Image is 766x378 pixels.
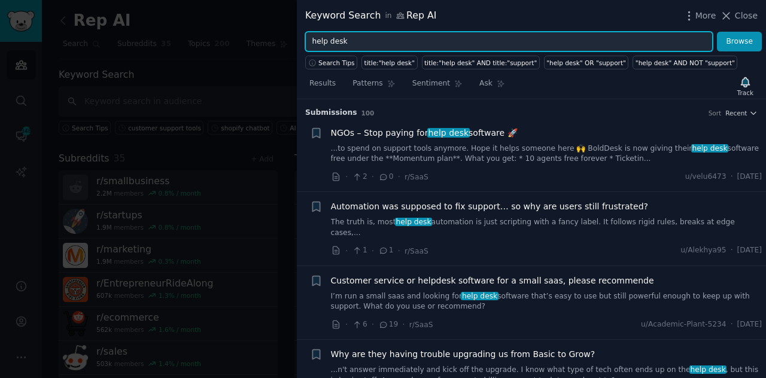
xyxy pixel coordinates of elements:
span: 1 [378,245,393,256]
a: I’m run a small saas and looking forhelp desksoftware that’s easy to use but still powerful enoug... [331,291,762,312]
span: 2 [352,172,367,182]
span: 19 [378,319,398,330]
span: help desk [691,144,729,153]
a: Automation was supposed to fix support… so why are users still frustrated? [331,200,649,213]
span: Ask [479,78,493,89]
a: Customer service or helpdesk software for a small saas, please recommende [331,275,654,287]
span: Submission s [305,108,357,118]
span: NGOs – Stop paying for software 🚀 [331,127,518,139]
span: · [402,318,405,331]
span: · [398,245,400,257]
a: Results [305,74,340,99]
span: r/SaaS [405,173,428,181]
button: Search Tips [305,56,357,69]
a: Patterns [348,74,399,99]
span: u/Alekhya95 [680,245,726,256]
input: Try a keyword related to your business [305,32,713,52]
span: Patterns [352,78,382,89]
a: Sentiment [408,74,467,99]
span: 6 [352,319,367,330]
span: · [372,245,374,257]
a: Why are they having trouble upgrading us from Basic to Grow? [331,348,595,361]
span: u/Academic-Plant-5234 [641,319,727,330]
span: 1 [352,245,367,256]
div: title:"help desk" AND title:"support" [424,59,537,67]
span: Search Tips [318,59,355,67]
a: title:"help desk" AND title:"support" [422,56,540,69]
span: More [695,10,716,22]
span: Sentiment [412,78,450,89]
div: Sort [709,109,722,117]
span: · [398,170,400,183]
span: · [372,170,374,183]
div: title:"help desk" [364,59,415,67]
span: · [731,245,733,256]
span: · [345,170,348,183]
button: Browse [717,32,762,52]
span: in [385,11,391,22]
span: r/SaaS [405,247,428,255]
a: Ask [475,74,509,99]
span: help desk [689,365,727,374]
button: Close [720,10,758,22]
a: NGOs – Stop paying forhelp desksoftware 🚀 [331,127,518,139]
span: 0 [378,172,393,182]
span: Recent [725,109,747,117]
div: "help desk" OR "support" [546,59,626,67]
span: · [345,318,348,331]
a: "help desk" OR "support" [544,56,629,69]
span: Results [309,78,336,89]
span: help desk [395,218,433,226]
button: Recent [725,109,758,117]
span: help desk [461,292,498,300]
a: title:"help desk" [361,56,417,69]
span: · [731,319,733,330]
span: r/SaaS [409,321,433,329]
button: More [683,10,716,22]
span: [DATE] [737,245,762,256]
span: [DATE] [737,319,762,330]
span: u/velu6473 [685,172,727,182]
span: · [372,318,374,331]
a: The truth is, mosthelp deskautomation is just scripting with a fancy label. It follows rigid rule... [331,217,762,238]
div: "help desk" AND NOT "support" [636,59,735,67]
span: · [731,172,733,182]
a: "help desk" AND NOT "support" [633,56,737,69]
span: 100 [361,109,375,117]
div: Keyword Search Rep AI [305,8,436,23]
span: Close [735,10,758,22]
div: Track [737,89,753,97]
button: Track [733,74,758,99]
span: help desk [427,128,470,138]
a: ...to spend on support tools anymore. Hope it helps someone here 🙌 BoldDesk is now giving theirhe... [331,144,762,164]
span: [DATE] [737,172,762,182]
span: · [345,245,348,257]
